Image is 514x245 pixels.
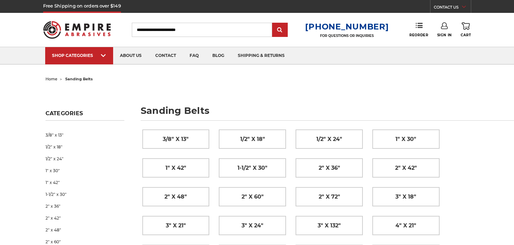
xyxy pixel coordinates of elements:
[319,191,340,203] span: 2" x 72"
[395,220,416,231] span: 4" x 21"
[143,187,209,206] a: 2" x 48"
[165,162,186,174] span: 1" x 42"
[237,162,267,174] span: 1-1/2" x 30"
[219,130,286,148] a: 1/2" x 18"
[46,212,124,224] a: 2" x 42"
[231,47,291,64] a: shipping & returns
[318,220,341,231] span: 3" x 132"
[395,191,416,203] span: 3" x 18"
[164,191,187,203] span: 2" x 48"
[46,224,124,236] a: 2" x 48"
[219,187,286,206] a: 2" x 60"
[46,129,124,141] a: 3/8" x 13"
[113,47,148,64] a: about us
[242,191,264,203] span: 2" x 60"
[296,187,362,206] a: 2" x 72"
[305,22,389,32] a: [PHONE_NUMBER]
[219,216,286,235] a: 3" x 24"
[143,216,209,235] a: 3" x 21"
[409,33,428,37] span: Reorder
[46,165,124,177] a: 1" x 30"
[148,47,183,64] a: contact
[296,130,362,148] a: 1/2" x 24"
[52,53,106,58] div: SHOP CATEGORIES
[434,3,471,13] a: CONTACT US
[395,162,417,174] span: 2" x 42"
[46,200,124,212] a: 2" x 36"
[43,17,111,43] img: Empire Abrasives
[461,33,471,37] span: Cart
[219,159,286,177] a: 1-1/2" x 30"
[143,130,209,148] a: 3/8" x 13"
[46,77,57,81] a: home
[296,159,362,177] a: 2" x 36"
[46,141,124,153] a: 1/2" x 18"
[316,134,342,145] span: 1/2" x 24"
[46,177,124,188] a: 1" x 42"
[242,220,263,231] span: 3" x 24"
[461,22,471,37] a: Cart
[46,188,124,200] a: 1-1/2" x 30"
[46,110,124,121] h5: Categories
[143,159,209,177] a: 1" x 42"
[296,216,362,235] a: 3" x 132"
[373,187,439,206] a: 3" x 18"
[319,162,340,174] span: 2" x 36"
[240,134,265,145] span: 1/2" x 18"
[373,130,439,148] a: 1" x 30"
[409,22,428,37] a: Reorder
[305,34,389,38] p: FOR QUESTIONS OR INQUIRIES
[395,134,416,145] span: 1" x 30"
[166,220,186,231] span: 3" x 21"
[65,77,93,81] span: sanding belts
[373,159,439,177] a: 2" x 42"
[46,153,124,165] a: 1/2" x 24"
[183,47,206,64] a: faq
[273,23,287,37] input: Submit
[163,134,189,145] span: 3/8" x 13"
[373,216,439,235] a: 4" x 21"
[206,47,231,64] a: blog
[437,33,452,37] span: Sign In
